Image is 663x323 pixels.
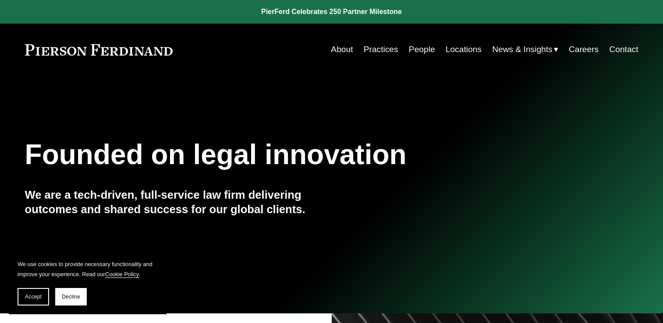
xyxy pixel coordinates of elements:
[18,259,158,279] p: We use cookies to provide necessary functionality and improve your experience. Read our .
[55,288,87,305] button: Decline
[25,139,536,171] h1: Founded on legal innovation
[446,41,482,58] a: Locations
[609,41,638,58] a: Contact
[62,294,80,300] span: Decline
[492,42,553,57] span: News & Insights
[492,41,558,58] a: folder dropdown
[9,250,167,314] section: Cookie banner
[569,41,599,58] a: Careers
[331,41,353,58] a: About
[25,188,332,216] h4: We are a tech-driven, full-service law firm delivering outcomes and shared success for our global...
[105,271,139,277] a: Cookie Policy
[25,294,42,300] span: Accept
[18,288,49,305] button: Accept
[409,41,435,58] a: People
[364,41,398,58] a: Practices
